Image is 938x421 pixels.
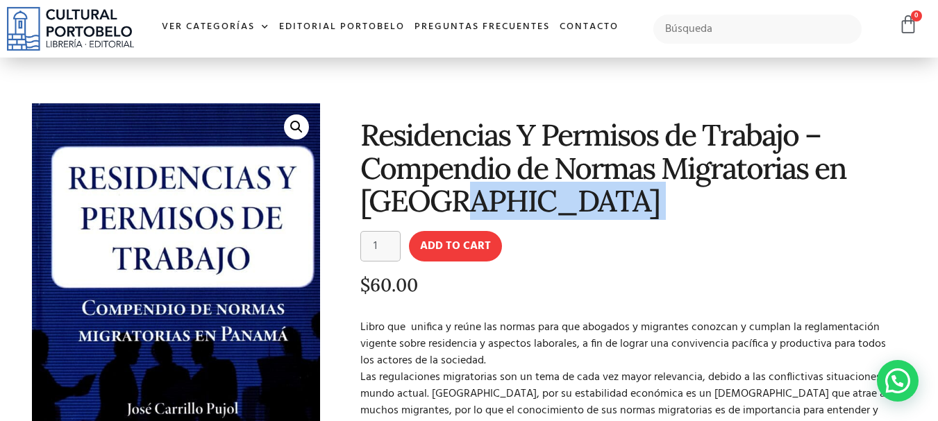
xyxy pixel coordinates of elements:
[157,12,274,42] a: Ver Categorías
[877,360,919,402] div: WhatsApp contact
[274,12,410,42] a: Editorial Portobelo
[360,119,903,217] h1: Residencias Y Permisos de Trabajo – Compendio de Normas Migratorias en [GEOGRAPHIC_DATA]
[898,15,918,35] a: 0
[360,231,401,261] input: Product quantity
[284,114,309,139] a: 🔍
[409,231,502,261] button: Add to cart
[360,273,370,296] span: $
[360,273,418,296] bdi: 60.00
[555,12,623,42] a: Contacto
[410,12,555,42] a: Preguntas frecuentes
[911,10,922,22] span: 0
[653,15,862,44] input: Búsqueda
